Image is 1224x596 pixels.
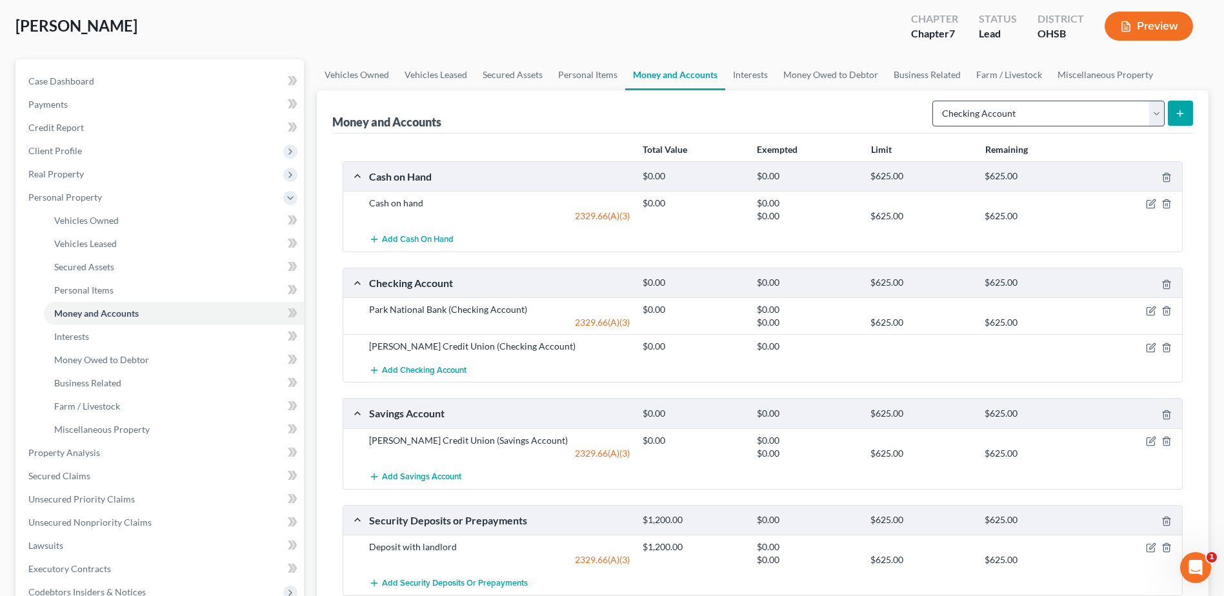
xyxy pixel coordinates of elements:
[28,447,100,458] span: Property Analysis
[28,99,68,110] span: Payments
[750,434,865,447] div: $0.00
[979,26,1017,41] div: Lead
[18,488,304,511] a: Unsecured Priority Claims
[15,16,137,35] span: [PERSON_NAME]
[363,340,636,353] div: [PERSON_NAME] Credit Union (Checking Account)
[636,408,750,420] div: $0.00
[54,308,139,319] span: Money and Accounts
[978,210,1092,223] div: $625.00
[750,316,865,329] div: $0.00
[363,513,636,527] div: Security Deposits or Prepayments
[18,511,304,534] a: Unsecured Nonpriority Claims
[636,170,750,183] div: $0.00
[636,541,750,553] div: $1,200.00
[1050,59,1161,90] a: Miscellaneous Property
[886,59,968,90] a: Business Related
[1038,26,1084,41] div: OHSB
[54,401,120,412] span: Farm / Livestock
[864,170,978,183] div: $625.00
[44,302,304,325] a: Money and Accounts
[636,340,750,353] div: $0.00
[750,340,865,353] div: $0.00
[978,447,1092,460] div: $625.00
[382,472,461,482] span: Add Savings Account
[363,316,636,329] div: 2329.66(A)(3)
[750,197,865,210] div: $0.00
[985,144,1028,155] strong: Remaining
[44,325,304,348] a: Interests
[382,365,467,375] span: Add Checking Account
[864,277,978,289] div: $625.00
[363,276,636,290] div: Checking Account
[54,215,119,226] span: Vehicles Owned
[363,541,636,553] div: Deposit with landlord
[397,59,475,90] a: Vehicles Leased
[776,59,886,90] a: Money Owed to Debtor
[978,277,1092,289] div: $625.00
[369,465,461,489] button: Add Savings Account
[363,170,636,183] div: Cash on Hand
[317,59,397,90] a: Vehicles Owned
[332,114,441,130] div: Money and Accounts
[28,563,111,574] span: Executory Contracts
[864,210,978,223] div: $625.00
[979,12,1017,26] div: Status
[369,571,528,595] button: Add Security Deposits or Prepayments
[363,434,636,447] div: [PERSON_NAME] Credit Union (Savings Account)
[44,232,304,255] a: Vehicles Leased
[28,540,63,551] span: Lawsuits
[978,514,1092,526] div: $625.00
[475,59,550,90] a: Secured Assets
[18,116,304,139] a: Credit Report
[864,553,978,566] div: $625.00
[44,418,304,441] a: Miscellaneous Property
[750,277,865,289] div: $0.00
[363,447,636,460] div: 2329.66(A)(3)
[28,470,90,481] span: Secured Claims
[968,59,1050,90] a: Farm / Livestock
[18,441,304,464] a: Property Analysis
[54,377,121,388] span: Business Related
[636,303,750,316] div: $0.00
[911,12,958,26] div: Chapter
[363,406,636,420] div: Savings Account
[978,408,1092,420] div: $625.00
[18,93,304,116] a: Payments
[28,168,84,179] span: Real Property
[636,514,750,526] div: $1,200.00
[28,517,152,528] span: Unsecured Nonpriority Claims
[636,277,750,289] div: $0.00
[18,557,304,581] a: Executory Contracts
[550,59,625,90] a: Personal Items
[978,316,1092,329] div: $625.00
[44,255,304,279] a: Secured Assets
[28,75,94,86] span: Case Dashboard
[1038,12,1084,26] div: District
[28,145,82,156] span: Client Profile
[54,238,117,249] span: Vehicles Leased
[54,261,114,272] span: Secured Assets
[978,553,1092,566] div: $625.00
[625,59,725,90] a: Money and Accounts
[44,372,304,395] a: Business Related
[864,447,978,460] div: $625.00
[18,464,304,488] a: Secured Claims
[978,170,1092,183] div: $625.00
[1207,552,1217,562] span: 1
[44,348,304,372] a: Money Owed to Debtor
[44,395,304,418] a: Farm / Livestock
[750,541,865,553] div: $0.00
[44,209,304,232] a: Vehicles Owned
[750,514,865,526] div: $0.00
[750,408,865,420] div: $0.00
[750,447,865,460] div: $0.00
[369,358,467,382] button: Add Checking Account
[54,354,149,365] span: Money Owed to Debtor
[725,59,776,90] a: Interests
[54,424,150,435] span: Miscellaneous Property
[864,408,978,420] div: $625.00
[369,228,454,252] button: Add Cash on Hand
[864,316,978,329] div: $625.00
[363,553,636,566] div: 2329.66(A)(3)
[363,210,636,223] div: 2329.66(A)(3)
